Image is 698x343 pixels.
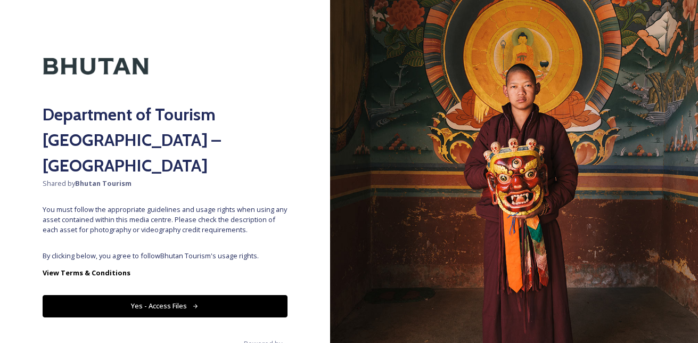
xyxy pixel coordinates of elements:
button: Yes - Access Files [43,295,288,317]
span: Shared by [43,178,288,189]
span: By clicking below, you agree to follow Bhutan Tourism 's usage rights. [43,251,288,261]
span: You must follow the appropriate guidelines and usage rights when using any asset contained within... [43,205,288,235]
a: View Terms & Conditions [43,266,288,279]
h2: Department of Tourism [GEOGRAPHIC_DATA] – [GEOGRAPHIC_DATA] [43,102,288,178]
strong: Bhutan Tourism [75,178,132,188]
strong: View Terms & Conditions [43,268,130,277]
img: Kingdom-of-Bhutan-Logo.png [43,36,149,96]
